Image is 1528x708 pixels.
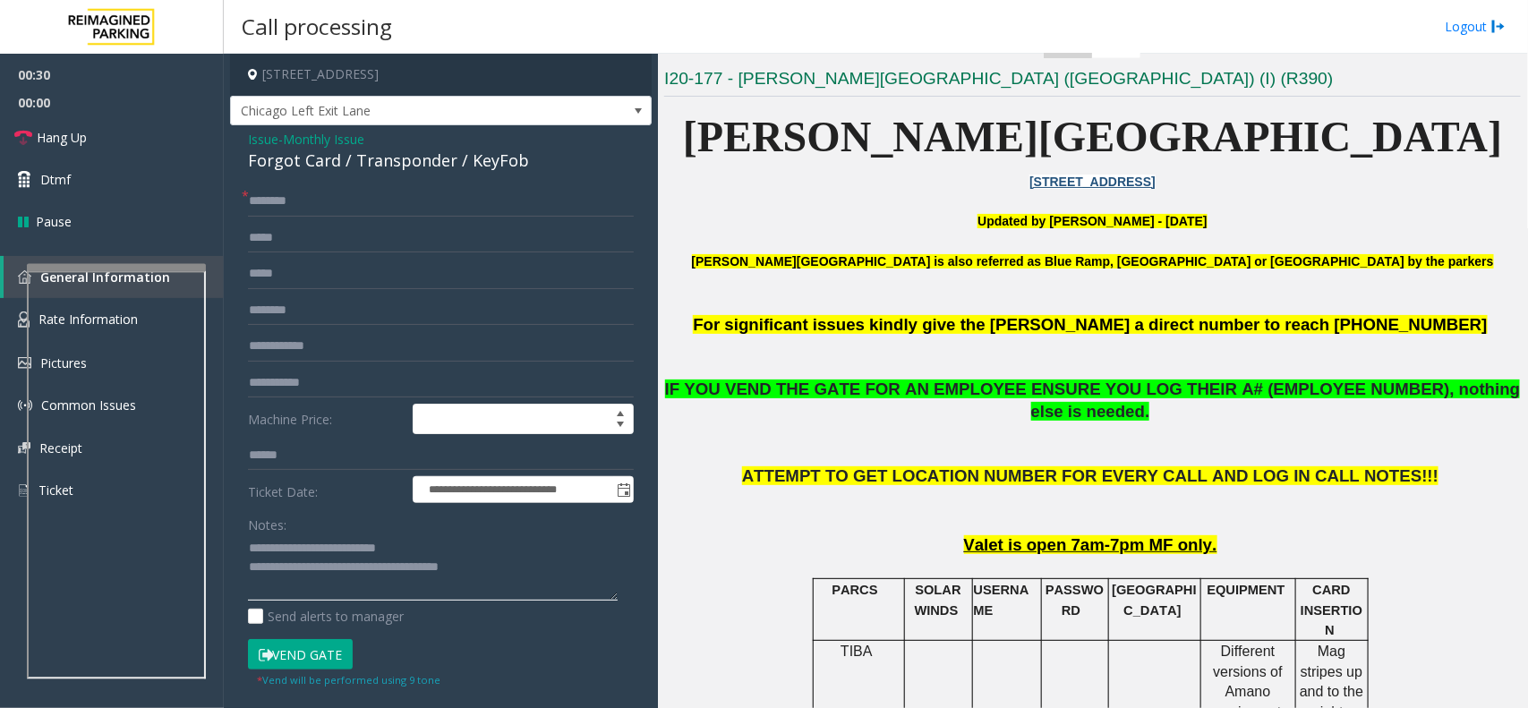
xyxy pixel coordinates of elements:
a: [STREET_ADDRESS] [1029,175,1156,189]
img: 'icon' [18,357,31,369]
small: Vend will be performed using 9 tone [257,673,440,687]
img: 'icon' [18,482,30,499]
span: Pause [36,212,72,231]
label: Send alerts to manager [248,607,404,626]
img: logout [1491,17,1506,36]
b: [PERSON_NAME][GEOGRAPHIC_DATA] is also referred as Blue Ramp, [GEOGRAPHIC_DATA] or [GEOGRAPHIC_DA... [692,254,1494,269]
span: SOLAR WINDS [915,583,961,617]
span: Toggle popup [613,477,633,502]
button: Vend Gate [248,639,353,670]
span: USERNAME [974,583,1029,617]
span: Chicago Left Exit Lane [231,97,567,125]
span: Hang Up [37,128,87,147]
span: . [1145,402,1149,421]
a: General Information [4,256,224,298]
span: PARCS [832,583,877,597]
span: EQUIPMENT [1208,583,1285,597]
span: ATTEMPT TO GET LOCATION NUMBER FOR EVERY CALL AND LOG IN CALL NOTES!!! [742,466,1438,485]
label: Ticket Date: [243,476,408,503]
img: 'icon' [18,442,30,454]
span: [PERSON_NAME][GEOGRAPHIC_DATA] [683,113,1503,160]
label: Machine Price: [243,404,408,434]
img: 'icon' [18,398,32,413]
span: - [278,131,364,148]
span: IF YOU VEND THE GATE FOR AN EMPLOYEE ENSURE YOU LOG THEIR A# (EMPLOYEE NUMBER), nothing else is n... [665,380,1521,421]
span: For significant issues kindly give the [PERSON_NAME] a direct number to reach [PHONE_NUMBER] [693,315,1487,334]
h4: [STREET_ADDRESS] [230,54,652,96]
span: CARD INSERTION [1301,583,1362,637]
span: Increase value [608,405,633,419]
label: Notes: [248,509,286,534]
h3: Call processing [233,4,401,48]
span: Issue [248,130,278,149]
img: 'icon' [18,270,31,284]
span: Valet is open 7am-7pm MF only. [964,535,1217,554]
font: Updated by [PERSON_NAME] - [DATE] [977,214,1207,228]
div: Forgot Card / Transponder / KeyFob [248,149,634,173]
span: [GEOGRAPHIC_DATA] [1112,583,1196,617]
span: Decrease value [608,419,633,433]
span: TIBA [841,644,873,659]
a: Logout [1445,17,1506,36]
h3: I20-177 - [PERSON_NAME][GEOGRAPHIC_DATA] ([GEOGRAPHIC_DATA]) (I) (R390) [664,67,1521,97]
span: Dtmf [40,170,71,189]
img: 'icon' [18,311,30,328]
span: Monthly Issue [283,130,364,149]
span: PASSWORD [1046,583,1104,617]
